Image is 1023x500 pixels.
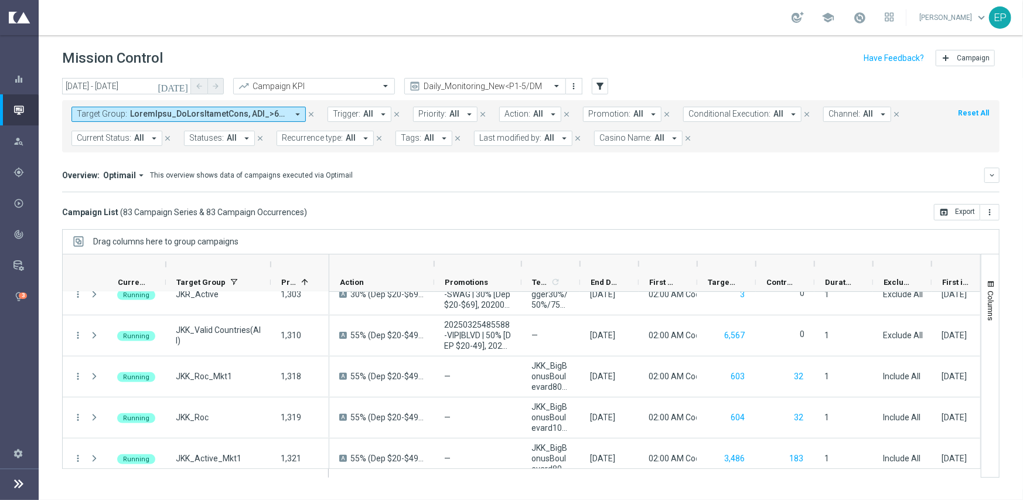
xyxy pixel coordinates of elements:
[281,278,296,287] span: Priority
[404,78,566,94] ng-select: Daily_Monitoring_New<P1-5/DM
[77,109,127,119] span: Target Group:
[984,168,1000,183] button: keyboard_arrow_down
[13,167,38,178] div: Plan
[942,453,967,464] div: 27 Sep 2025, Saturday
[207,78,224,94] button: arrow_forward
[117,412,155,423] colored-tag: Running
[649,331,834,340] span: 02:00 AM Coordinated Universal Time (UTC 00:00)
[13,229,24,240] i: track_changes
[479,110,487,118] i: close
[13,136,24,147] i: person_search
[339,373,347,380] span: A
[123,414,149,422] span: Running
[669,133,680,144] i: arrow_drop_down
[452,132,463,145] button: close
[62,50,163,67] h1: Mission Control
[800,288,804,298] label: 0
[793,369,804,384] button: 32
[891,108,902,121] button: close
[120,207,123,217] span: (
[395,131,452,146] button: Tags: All arrow_drop_down
[13,137,39,146] button: person_search Explore
[212,82,220,90] i: arrow_forward
[255,132,265,145] button: close
[13,260,38,271] div: Data Studio
[649,278,677,287] span: First Send Time
[936,50,995,66] button: add Campaign
[828,109,860,119] span: Channel:
[77,133,131,143] span: Current Status:
[391,108,402,121] button: close
[13,106,39,115] div: Mission Control
[649,372,834,381] span: 02:00 AM Coordinated Universal Time (UTC 00:00)
[444,412,451,423] span: —
[683,132,693,145] button: close
[13,261,39,270] div: Data Studio
[788,109,799,120] i: arrow_drop_down
[561,108,572,121] button: close
[63,274,329,315] div: Press SPACE to select this row.
[13,281,38,312] div: Optibot
[418,109,446,119] span: Priority:
[163,134,172,142] i: close
[649,290,834,299] span: 02:00 AM Coordinated Universal Time (UTC 00:00)
[479,133,541,143] span: Last modified by:
[156,78,191,96] button: [DATE]
[572,132,583,145] button: close
[583,107,661,122] button: Promotion: All arrow_drop_down
[793,410,804,425] button: 32
[13,291,24,302] i: lightbulb
[532,278,549,287] span: Templates
[71,107,306,122] button: Target Group: LoremIpsu_DoLorsItametCons, ADI_>632Elits+Doeiusm, TEM_>147Incid+Utlabor_Etdolor, M...
[568,79,580,93] button: more_vert
[823,107,891,122] button: Channel: All arrow_drop_down
[590,371,615,382] div: 27 Sep 2025, Saturday
[63,315,329,356] div: Press SPACE to select this row.
[551,277,560,287] i: refresh
[802,108,812,121] button: close
[788,451,804,466] button: 183
[176,371,232,382] span: JKK_Roc_Mkt1
[176,289,219,300] span: JKR_Active
[339,332,347,339] span: A
[883,454,920,463] span: Include All
[824,371,829,382] div: 1
[117,453,155,464] colored-tag: Running
[13,199,39,208] div: play_circle_outline Execute
[590,289,615,300] div: 29 Nov 2025, Saturday
[824,289,829,300] div: 1
[942,330,967,341] div: 27 Sep 2025, Saturday
[592,78,608,94] button: filter_alt
[73,412,83,423] i: more_vert
[117,330,155,341] colored-tag: Running
[13,292,39,301] div: lightbulb Optibot 3
[73,371,83,382] button: more_vert
[13,229,38,240] div: Analyze
[499,107,561,122] button: Action: All arrow_drop_down
[985,208,994,217] i: more_vert
[13,448,23,458] i: settings
[980,204,1000,220] button: more_vert
[986,291,995,321] span: Columns
[649,454,834,463] span: 02:00 AM Coordinated Universal Time (UTC 00:00)
[444,371,451,382] span: —
[118,278,146,287] span: Current Status
[73,453,83,464] button: more_vert
[574,134,582,142] i: close
[821,11,834,24] span: school
[504,109,530,119] span: Action:
[176,453,241,464] span: JKK_Active_Mkt1
[723,328,746,343] button: 6,567
[531,402,570,433] span: JKK_BigBonusBoulevard100%-Set3
[531,360,570,392] span: JKK_BigBonusBoulevard80%-Snip-igtech-MKT1-ONLY
[878,109,888,120] i: arrow_drop_down
[588,109,630,119] span: Promotion:
[13,167,24,178] i: gps_fixed
[103,170,136,181] span: Optimail
[661,108,672,121] button: close
[988,171,996,179] i: keyboard_arrow_down
[189,133,224,143] span: Statuses:
[13,74,39,84] button: equalizer Dashboard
